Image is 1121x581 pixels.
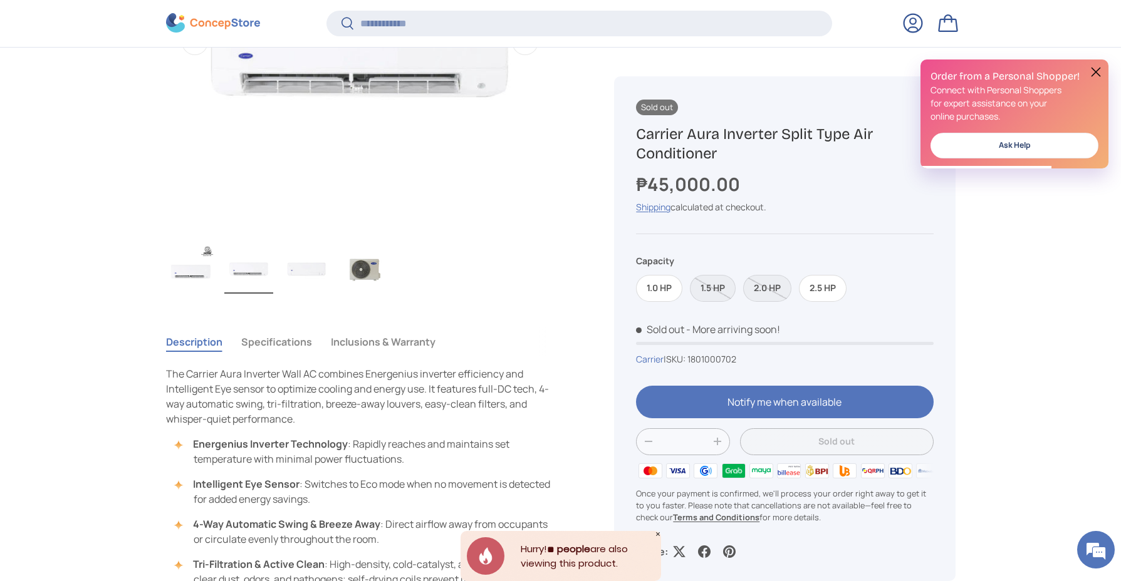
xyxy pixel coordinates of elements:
span: Sold out [636,100,678,115]
a: Terms and Conditions [673,512,759,523]
label: Sold out [743,275,791,302]
p: The Carrier Aura Inverter Wall AC combines Energenius inverter efficiency and Intelligent Eye sen... [166,366,555,426]
p: Once your payment is confirmed, we'll process your order right away to get it to you faster. Plea... [636,488,933,524]
strong: Intelligent Eye Sensor [193,477,300,491]
img: bpi [803,461,831,480]
h2: Order from a Personal Shopper! [931,69,1098,83]
strong: 4-Way Automatic Swing & Breeze Away [193,517,380,531]
img: bdo [887,461,914,480]
img: ConcepStore [166,14,260,33]
li: : Direct airflow away from occupants or circulate evenly throughout the room. [179,517,555,547]
button: Sold out [740,428,933,455]
img: grabpay [719,461,747,480]
legend: Capacity [636,255,674,268]
span: | [664,353,736,365]
a: Carrier [636,353,664,365]
button: Description [166,327,222,356]
span: 1801000702 [687,353,736,365]
li: : Rapidly reaches and maintains set temperature with minimal power fluctuations. [179,436,555,466]
img: metrobank [914,461,942,480]
img: Carrier Aura Inverter Split Type Air Conditioner [224,244,273,294]
li: : Switches to Eco mode when no movement is detected for added energy savings. [179,476,555,506]
span: SKU: [666,353,686,365]
label: Sold out [690,275,736,302]
img: ubp [831,461,858,480]
span: Sold out [636,322,684,336]
img: visa [664,461,692,480]
img: Carrier Aura Inverter Split Type Air Conditioner [340,244,388,294]
img: master [636,461,664,480]
img: gcash [692,461,719,480]
img: Carrier Aura Inverter Split Type Air Conditioner [167,244,216,294]
strong: ₱45,000.00 [636,172,743,197]
strong: Energenius Inverter Technology [193,437,348,451]
div: Close [655,531,661,537]
button: Specifications [241,327,312,356]
img: billease [775,461,803,480]
img: qrph [858,461,886,480]
img: Carrier Aura Inverter Split Type Air Conditioner [282,244,331,294]
a: Ask Help [931,133,1098,158]
img: maya [748,461,775,480]
button: Inclusions & Warranty [331,327,435,356]
div: calculated at checkout. [636,201,933,214]
a: Shipping [636,202,670,213]
strong: Tri-Filtration & Active Clean [193,557,325,571]
h1: Carrier Aura Inverter Split Type Air Conditioner [636,125,933,163]
p: Connect with Personal Shoppers for expert assistance on your online purchases. [931,83,1098,123]
p: - More arriving soon! [686,322,780,336]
